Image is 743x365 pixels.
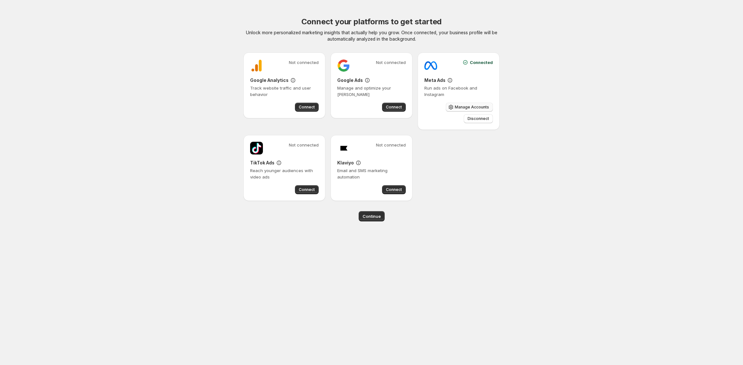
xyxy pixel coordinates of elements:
h3: TikTok Ads [250,160,274,166]
p: Track website traffic and user behavior [250,85,319,98]
h3: Google Analytics [250,77,289,83]
p: Reach younger audiences with video ads [250,167,319,180]
span: Not connected [376,59,406,66]
span: Not connected [289,142,319,148]
span: Connect [299,187,315,192]
h3: Google Ads [337,77,363,83]
span: Disconnect [468,116,489,121]
button: Connect [295,185,319,194]
img: Google Analytics logo [250,59,263,72]
h2: Connect your platforms to get started [301,17,442,27]
span: Continue [363,213,381,219]
img: TikTok Ads logo [250,142,263,155]
button: Connect [382,103,406,112]
h3: Klaviyo [337,160,354,166]
span: Connected [470,59,493,66]
button: Disconnect [464,114,493,123]
img: Google Ads logo [337,59,350,72]
button: Connect [382,185,406,194]
button: Continue [359,211,385,221]
button: Manage Accounts [446,103,493,112]
p: Unlock more personalized marketing insights that actually help you grow. Once connected, your bus... [243,29,500,42]
span: Not connected [376,142,406,148]
p: Email and SMS marketing automation [337,167,406,180]
span: Connect [386,105,402,110]
img: Meta Ads logo [424,59,437,72]
button: Connect [295,103,319,112]
h3: Meta Ads [424,77,445,83]
img: Klaviyo logo [337,142,350,155]
span: Not connected [289,59,319,66]
span: Manage Accounts [455,105,489,110]
p: Manage and optimize your [PERSON_NAME] [337,85,406,98]
span: Connect [299,105,315,110]
span: Connect [386,187,402,192]
p: Run ads on Facebook and Instagram [424,85,493,98]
